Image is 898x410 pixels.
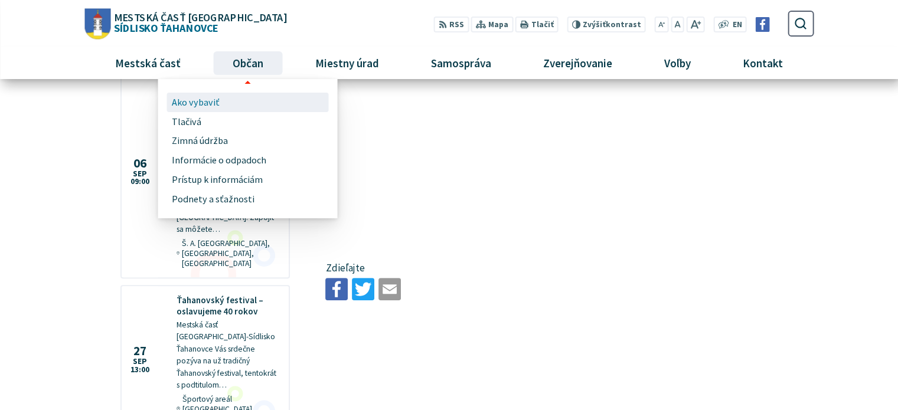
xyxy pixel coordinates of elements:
[110,47,185,79] span: Mestská časť
[539,47,617,79] span: Zverejňovanie
[660,47,695,79] span: Voľby
[110,12,286,33] span: Sídlisko Ťahanovce
[531,20,553,29] span: Tlačiť
[522,47,634,79] a: Zverejňovanie
[172,190,324,209] a: Podnety a sťažnosti
[172,93,220,112] span: Ako vybaviť
[228,47,267,79] span: Občan
[172,170,263,190] span: Prístup k informáciám
[325,278,348,300] img: Zdieľať na Facebooku
[311,47,383,79] span: Miestny úrad
[671,17,684,32] button: Nastaviť pôvodnú veľkosť písma
[686,17,704,32] button: Zväčšiť veľkosť písma
[172,112,201,132] span: Tlačivá
[729,19,745,31] a: EN
[172,170,324,190] a: Prístup k informáciám
[721,47,805,79] a: Kontakt
[410,47,513,79] a: Samospráva
[172,112,324,132] a: Tlačivá
[293,47,400,79] a: Miestny úrad
[739,47,788,79] span: Kontakt
[130,170,149,178] span: sep
[182,238,280,268] span: Š. A. [GEOGRAPHIC_DATA], [GEOGRAPHIC_DATA], [GEOGRAPHIC_DATA]
[352,278,374,300] img: Zdieľať na Twitteri
[172,132,324,151] a: Zimná údržba
[655,17,669,32] button: Zmenšiť veľkosť písma
[434,17,469,32] a: RSS
[755,17,770,32] img: Prejsť na Facebook stránku
[378,278,401,300] img: Zdieľať e-mailom
[211,47,285,79] a: Občan
[732,19,742,31] span: EN
[583,20,641,29] span: kontrast
[515,17,558,32] button: Tlačiť
[172,151,324,170] a: Informácie o odpadoch
[172,93,324,112] a: Ako vybaviť
[84,8,110,39] img: Prejsť na domovskú stránku
[488,19,508,31] span: Mapa
[449,19,464,31] span: RSS
[583,19,606,29] span: Zvýšiť
[84,8,286,39] a: Logo Sídlisko Ťahanovce, prejsť na domovskú stránku.
[567,17,645,32] button: Zvýšiťkontrast
[471,17,513,32] a: Mapa
[122,66,289,277] a: Deň športu na sídlisku [GEOGRAPHIC_DATA] Mestská časť [GEOGRAPHIC_DATA] Ťahanovce Vás pozýva na D...
[426,47,495,79] span: Samospráva
[172,132,228,151] span: Zimná údržba
[172,190,254,209] span: Podnety a sťažnosti
[643,47,713,79] a: Voľby
[114,12,286,22] span: Mestská časť [GEOGRAPHIC_DATA]
[130,158,149,170] span: 06
[130,178,149,186] span: 09:00
[325,261,724,276] p: Zdieľajte
[172,151,266,170] span: Informácie o odpadoch
[93,47,202,79] a: Mestská časť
